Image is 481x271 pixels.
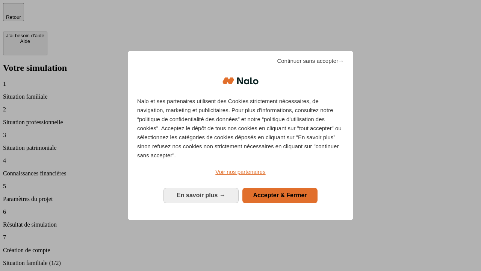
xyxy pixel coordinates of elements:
a: Voir nos partenaires [137,167,344,177]
span: En savoir plus → [177,192,225,198]
span: Accepter & Fermer [253,192,307,198]
span: Continuer sans accepter→ [277,56,344,65]
div: Bienvenue chez Nalo Gestion du consentement [128,51,353,220]
span: Voir nos partenaires [215,169,265,175]
button: Accepter & Fermer: Accepter notre traitement des données et fermer [242,188,318,203]
p: Nalo et ses partenaires utilisent des Cookies strictement nécessaires, de navigation, marketing e... [137,97,344,160]
img: Logo [222,70,259,92]
button: En savoir plus: Configurer vos consentements [163,188,239,203]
